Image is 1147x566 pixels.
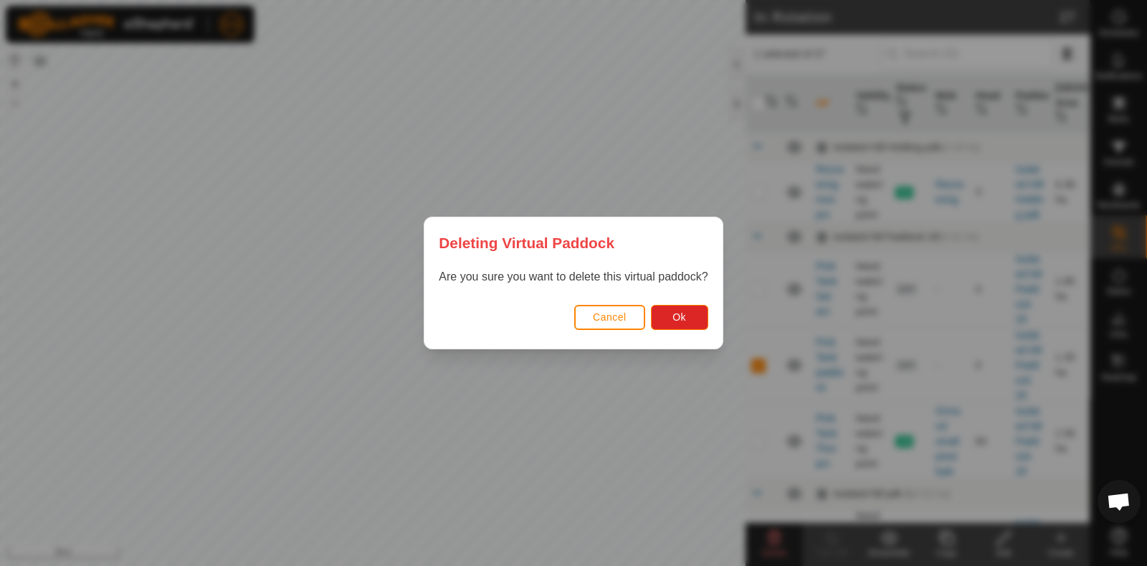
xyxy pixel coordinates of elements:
[439,232,614,254] span: Deleting Virtual Paddock
[1098,480,1141,523] div: Open chat
[651,305,708,330] button: Ok
[672,311,686,323] span: Ok
[574,305,645,330] button: Cancel
[593,311,627,323] span: Cancel
[439,268,708,286] p: Are you sure you want to delete this virtual paddock?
